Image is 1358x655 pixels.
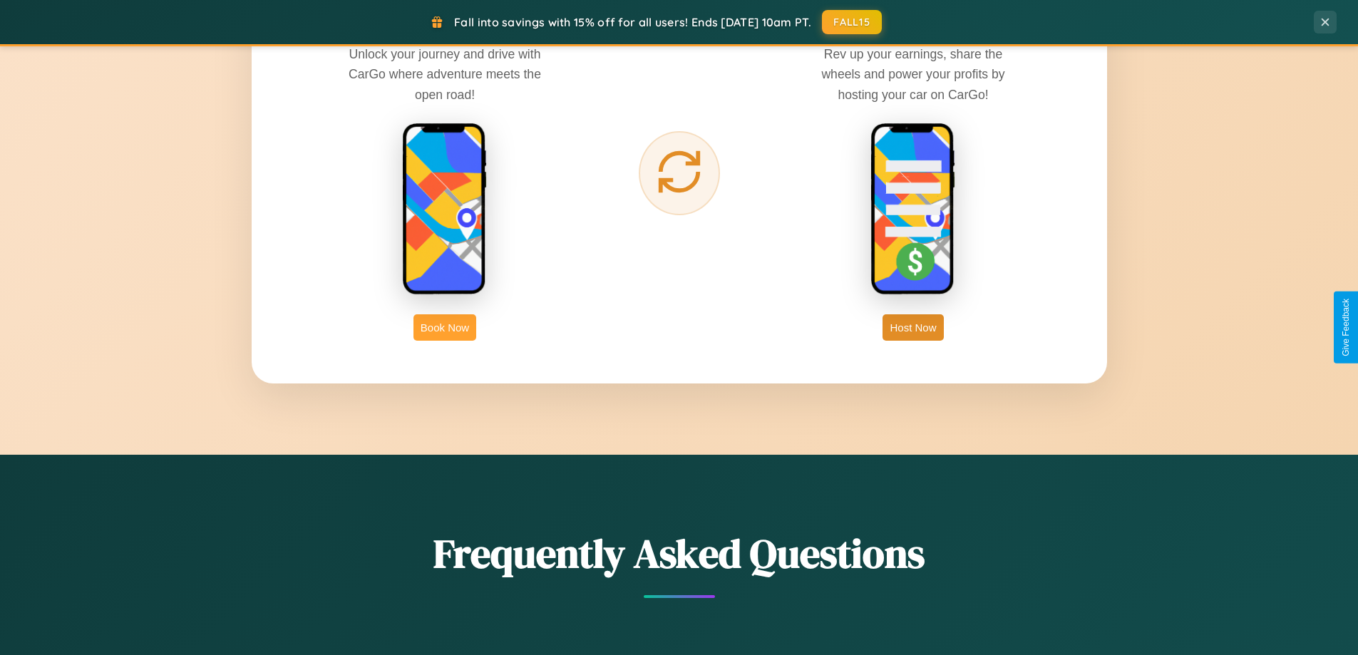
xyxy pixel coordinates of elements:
div: Give Feedback [1341,299,1351,356]
p: Unlock your journey and drive with CarGo where adventure meets the open road! [338,44,552,104]
button: Host Now [883,314,943,341]
img: rent phone [402,123,488,296]
img: host phone [870,123,956,296]
button: Book Now [413,314,476,341]
p: Rev up your earnings, share the wheels and power your profits by hosting your car on CarGo! [806,44,1020,104]
h2: Frequently Asked Questions [252,526,1107,581]
button: FALL15 [822,10,882,34]
span: Fall into savings with 15% off for all users! Ends [DATE] 10am PT. [454,15,811,29]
